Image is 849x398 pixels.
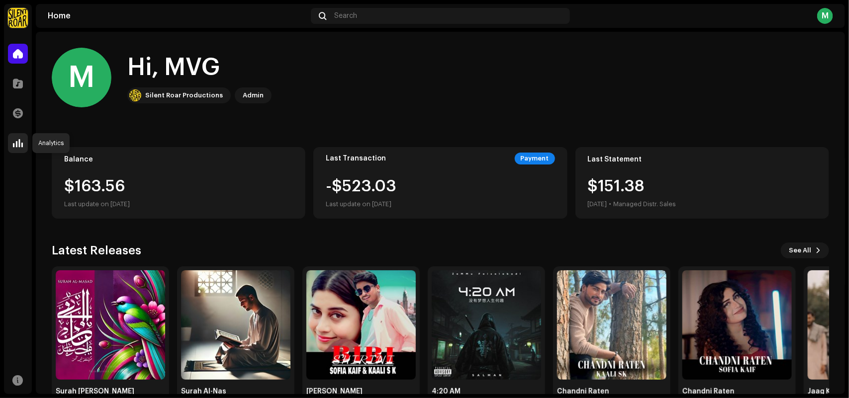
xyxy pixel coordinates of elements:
[515,153,555,164] div: Payment
[181,388,290,396] div: Surah Al-Nas
[432,270,541,380] img: c128045f-41e0-497d-b805-3f639e0935f6
[56,270,165,380] img: 4b6a349b-87c5-4846-b064-a798b89226d1
[588,198,607,210] div: [DATE]
[817,8,833,24] div: M
[8,8,28,28] img: fcfd72e7-8859-4002-b0df-9a7058150634
[181,270,290,380] img: 542269de-73a5-4336-a82c-f515518cae66
[243,89,264,101] div: Admin
[48,12,307,20] div: Home
[145,89,223,101] div: Silent Roar Productions
[789,240,811,260] span: See All
[64,156,293,163] div: Balance
[682,270,792,380] img: 96193e25-6922-4d8e-9f99-359d592eda00
[432,388,541,396] div: 4:20 AM
[557,388,666,396] div: Chandni Raten
[52,147,305,219] re-o-card-value: Balance
[588,156,817,163] div: Last Statement
[575,147,829,219] re-o-card-value: Last Statement
[56,388,165,396] div: Surah [PERSON_NAME]
[306,270,416,380] img: 44dc6a93-95e9-4f6c-a0f4-326f7f4e8b3a
[129,89,141,101] img: fcfd72e7-8859-4002-b0df-9a7058150634
[682,388,792,396] div: Chandni Raten
[64,198,293,210] div: Last update on [DATE]
[306,388,416,396] div: [PERSON_NAME]
[127,52,272,83] div: Hi, MVG
[334,12,357,20] span: Search
[609,198,612,210] div: •
[52,242,141,258] h3: Latest Releases
[326,198,396,210] div: Last update on [DATE]
[614,198,676,210] div: Managed Distr. Sales
[781,242,829,258] button: See All
[557,270,666,380] img: 49d48695-0be6-46b0-b481-069b6bf11549
[326,155,386,162] div: Last Transaction
[52,48,111,107] div: M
